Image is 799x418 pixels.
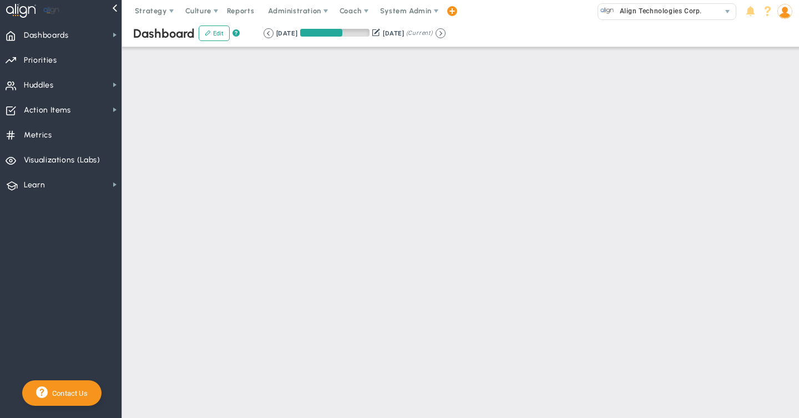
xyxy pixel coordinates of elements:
[340,7,362,15] span: Coach
[276,28,297,38] div: [DATE]
[380,7,432,15] span: System Admin
[720,4,736,19] span: select
[185,7,211,15] span: Culture
[300,29,370,37] div: Period Progress: 61% Day 56 of 91 with 35 remaining.
[24,149,100,172] span: Visualizations (Labs)
[24,174,45,197] span: Learn
[135,7,167,15] span: Strategy
[383,28,404,38] div: [DATE]
[24,49,57,72] span: Priorities
[264,28,274,38] button: Go to previous period
[436,28,446,38] button: Go to next period
[24,124,52,147] span: Metrics
[24,99,71,122] span: Action Items
[614,4,702,18] span: Align Technologies Corp.
[48,389,88,397] span: Contact Us
[268,7,321,15] span: Administration
[777,4,792,19] img: 50249.Person.photo
[406,28,433,38] span: (Current)
[600,4,614,18] img: 10991.Company.photo
[24,24,69,47] span: Dashboards
[24,74,54,97] span: Huddles
[133,26,195,41] span: Dashboard
[199,26,230,41] button: Edit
